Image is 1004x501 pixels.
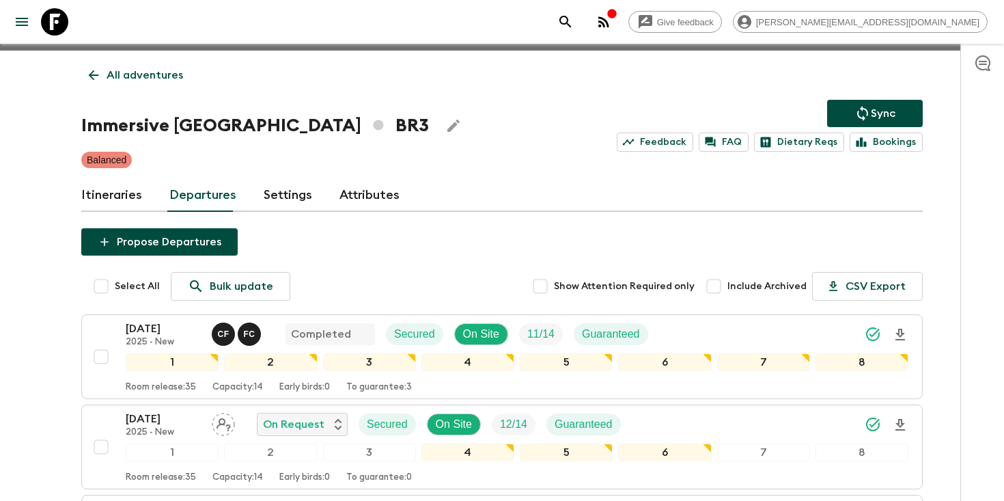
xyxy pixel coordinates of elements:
div: On Site [454,323,508,345]
svg: Synced Successfully [865,416,881,433]
p: Balanced [87,153,126,167]
a: Attributes [339,179,400,212]
svg: Synced Successfully [865,326,881,342]
p: [DATE] [126,321,201,337]
div: Secured [359,414,416,435]
button: CSV Export [812,272,923,301]
div: 1 [126,353,219,371]
p: 11 / 14 [527,326,555,342]
span: Include Archived [727,280,807,293]
p: 2025 - New [126,427,201,438]
a: Departures [169,179,236,212]
a: Give feedback [628,11,722,33]
span: Assign pack leader [212,417,235,428]
div: Trip Fill [519,323,563,345]
div: 3 [323,444,416,461]
div: 4 [421,444,514,461]
div: 2 [224,444,317,461]
div: 8 [815,353,908,371]
div: On Site [427,414,481,435]
a: All adventures [81,62,191,89]
span: Show Attention Required only [554,280,695,293]
p: Early birds: 0 [279,382,330,393]
div: 7 [717,353,810,371]
p: To guarantee: 3 [346,382,412,393]
button: menu [8,8,36,36]
span: Give feedback [650,17,721,27]
p: Capacity: 14 [212,382,263,393]
a: Bulk update [171,272,290,301]
button: [DATE]2025 - NewClarissa Fusco, Felipe CavalcantiCompletedSecuredOn SiteTrip FillGuaranteed123456... [81,314,923,399]
span: Clarissa Fusco, Felipe Cavalcanti [212,327,264,338]
div: 1 [126,444,219,461]
div: Secured [386,323,443,345]
p: To guarantee: 0 [346,472,412,483]
button: Sync adventure departures to the booking engine [827,100,923,127]
p: On Request [263,416,324,433]
a: Itineraries [81,179,142,212]
p: Guaranteed [555,416,613,433]
p: [DATE] [126,411,201,427]
p: Guaranteed [582,326,640,342]
div: 5 [520,444,613,461]
p: Room release: 35 [126,472,196,483]
div: 6 [618,353,711,371]
p: Sync [871,105,895,122]
a: FAQ [699,133,749,152]
p: All adventures [107,67,183,83]
div: 7 [717,444,810,461]
p: Completed [291,326,351,342]
div: Trip Fill [492,414,535,435]
button: search adventures [552,8,579,36]
p: Room release: 35 [126,382,196,393]
a: Dietary Reqs [754,133,844,152]
a: Feedback [617,133,693,152]
p: Secured [394,326,435,342]
div: 8 [815,444,908,461]
p: 12 / 14 [500,416,527,433]
h1: Immersive [GEOGRAPHIC_DATA] BR3 [81,112,429,139]
p: On Site [463,326,499,342]
div: 6 [618,444,711,461]
div: 5 [520,353,613,371]
svg: Download Onboarding [892,327,908,343]
a: Bookings [850,133,923,152]
span: [PERSON_NAME][EMAIL_ADDRESS][DOMAIN_NAME] [749,17,987,27]
a: Settings [264,179,312,212]
p: Capacity: 14 [212,472,263,483]
p: Secured [367,416,408,433]
p: Bulk update [210,278,273,295]
button: Edit Adventure Title [440,112,467,139]
div: 3 [323,353,416,371]
span: Select All [115,280,160,293]
button: [DATE]2025 - NewAssign pack leaderOn RequestSecuredOn SiteTrip FillGuaranteed12345678Room release... [81,405,923,489]
div: 2 [224,353,317,371]
p: 2025 - New [126,337,201,348]
div: [PERSON_NAME][EMAIL_ADDRESS][DOMAIN_NAME] [733,11,988,33]
p: Early birds: 0 [279,472,330,483]
div: 4 [421,353,514,371]
svg: Download Onboarding [892,417,908,433]
p: On Site [436,416,472,433]
button: Propose Departures [81,228,238,256]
